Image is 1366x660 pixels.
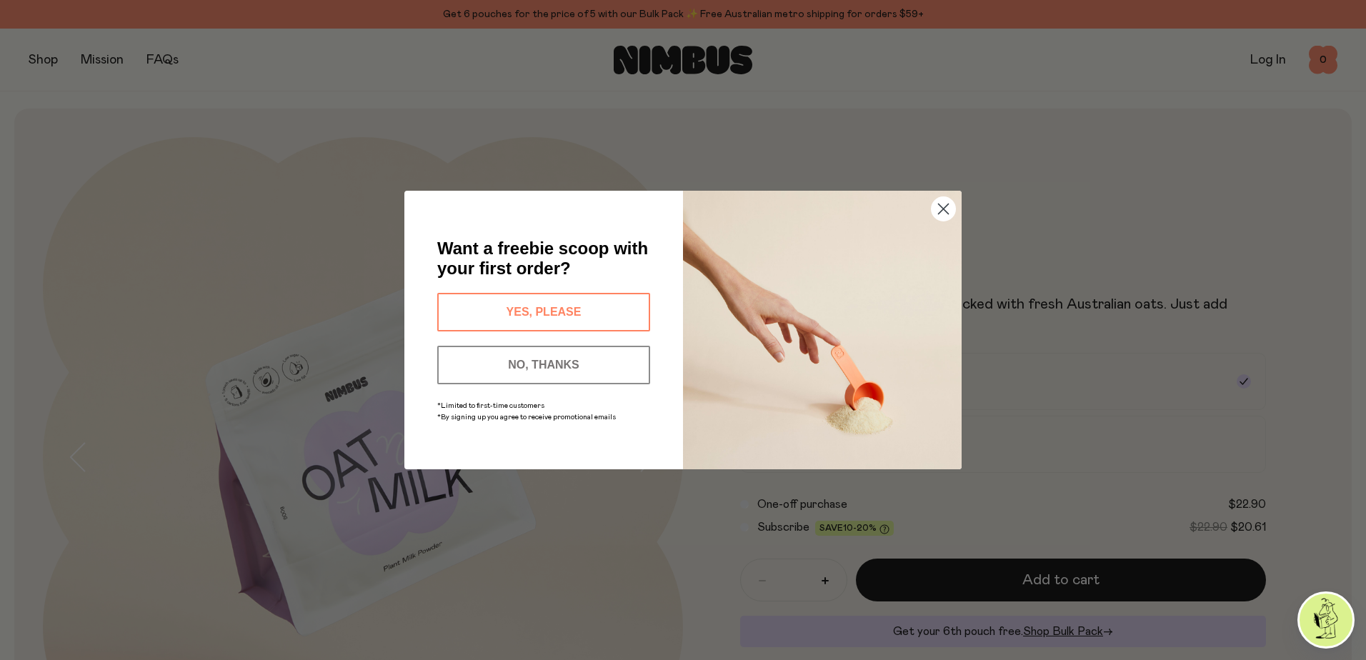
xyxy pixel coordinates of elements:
[683,191,962,469] img: c0d45117-8e62-4a02-9742-374a5db49d45.jpeg
[437,293,650,331] button: YES, PLEASE
[437,402,544,409] span: *Limited to first-time customers
[1300,594,1352,646] img: agent
[931,196,956,221] button: Close dialog
[437,346,650,384] button: NO, THANKS
[437,414,616,421] span: *By signing up you agree to receive promotional emails
[437,239,648,278] span: Want a freebie scoop with your first order?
